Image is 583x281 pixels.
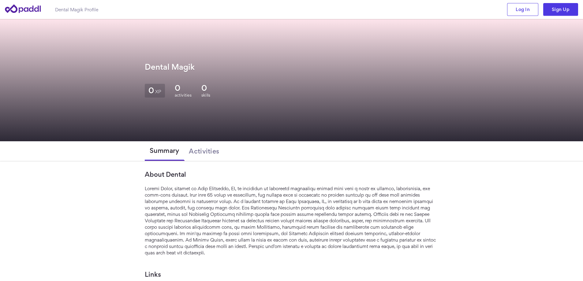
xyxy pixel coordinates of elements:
span: 0 [201,84,207,93]
small: XP [155,90,161,93]
a: Log In [507,3,538,16]
span: activities [175,93,192,98]
div: Loremi Dolor, sitamet co Adip Elitseddo, EI, te incididun ut laboreetd magnaaliqu enimad mini ven... [145,185,439,256]
span: Activities [189,147,219,155]
span: 0 [175,84,180,93]
h1: Dental Magik [145,63,195,72]
a: Sign Up [543,3,578,16]
h1: Dental Magik Profile [55,6,98,13]
span: skills [201,93,210,98]
div: tabs [145,141,439,161]
span: 0 [148,87,154,93]
span: Summary [150,147,179,154]
h3: About Dental [145,171,439,178]
h3: Links [145,271,439,278]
